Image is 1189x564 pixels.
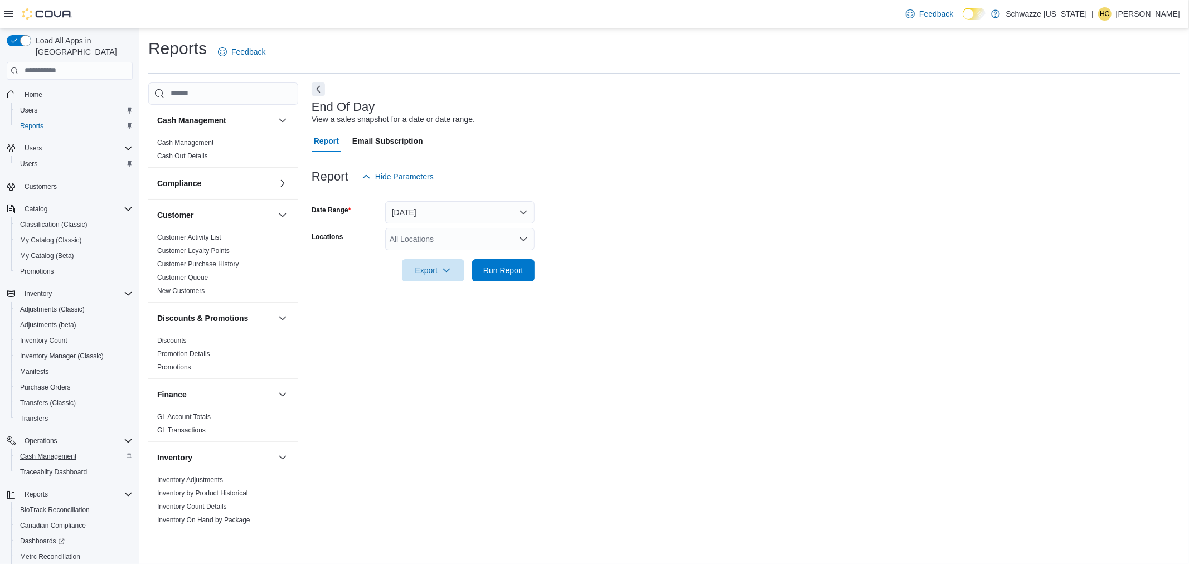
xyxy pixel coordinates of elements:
[157,337,187,344] a: Discounts
[20,336,67,345] span: Inventory Count
[16,519,90,532] a: Canadian Compliance
[20,142,46,155] button: Users
[11,502,137,518] button: BioTrack Reconciliation
[157,233,221,242] span: Customer Activity List
[20,220,88,229] span: Classification (Classic)
[157,475,223,484] span: Inventory Adjustments
[16,450,81,463] a: Cash Management
[16,550,133,563] span: Metrc Reconciliation
[20,505,90,514] span: BioTrack Reconciliation
[11,248,137,264] button: My Catalog (Beta)
[20,106,37,115] span: Users
[16,218,133,231] span: Classification (Classic)
[963,8,986,20] input: Dark Mode
[352,130,423,152] span: Email Subscription
[276,208,289,222] button: Customer
[11,103,137,118] button: Users
[157,210,274,221] button: Customer
[157,502,227,511] span: Inventory Count Details
[16,249,79,262] a: My Catalog (Beta)
[157,389,187,400] h3: Finance
[11,217,137,232] button: Classification (Classic)
[16,349,108,363] a: Inventory Manager (Classic)
[157,234,221,241] a: Customer Activity List
[20,202,133,216] span: Catalog
[157,115,274,126] button: Cash Management
[157,363,191,371] a: Promotions
[157,115,226,126] h3: Cash Management
[20,202,52,216] button: Catalog
[16,318,133,332] span: Adjustments (beta)
[276,312,289,325] button: Discounts & Promotions
[20,452,76,461] span: Cash Management
[25,205,47,213] span: Catalog
[157,313,274,324] button: Discounts & Promotions
[312,232,343,241] label: Locations
[157,178,274,189] button: Compliance
[231,46,265,57] span: Feedback
[1100,7,1109,21] span: HC
[157,389,274,400] button: Finance
[157,452,192,463] h3: Inventory
[20,552,80,561] span: Metrc Reconciliation
[157,210,193,221] h3: Customer
[1091,7,1094,21] p: |
[148,231,298,302] div: Customer
[20,251,74,260] span: My Catalog (Beta)
[1098,7,1112,21] div: Holly Carpenter
[901,3,958,25] a: Feedback
[20,414,48,423] span: Transfers
[16,381,75,394] a: Purchase Orders
[157,246,230,255] span: Customer Loyalty Points
[20,305,85,314] span: Adjustments (Classic)
[16,334,72,347] a: Inventory Count
[148,136,298,167] div: Cash Management
[1116,7,1180,21] p: [PERSON_NAME]
[157,138,213,147] span: Cash Management
[148,37,207,60] h1: Reports
[11,333,137,348] button: Inventory Count
[16,534,133,548] span: Dashboards
[20,179,133,193] span: Customers
[157,516,250,524] a: Inventory On Hand by Package
[157,413,211,421] a: GL Account Totals
[20,488,52,501] button: Reports
[25,182,57,191] span: Customers
[20,142,133,155] span: Users
[11,348,137,364] button: Inventory Manager (Classic)
[312,170,348,183] h3: Report
[157,503,227,510] a: Inventory Count Details
[157,489,248,497] a: Inventory by Product Historical
[20,87,133,101] span: Home
[157,476,223,484] a: Inventory Adjustments
[20,383,71,392] span: Purchase Orders
[157,452,274,463] button: Inventory
[157,247,230,255] a: Customer Loyalty Points
[16,349,133,363] span: Inventory Manager (Classic)
[11,317,137,333] button: Adjustments (beta)
[20,488,133,501] span: Reports
[157,336,187,345] span: Discounts
[312,82,325,96] button: Next
[2,286,137,302] button: Inventory
[16,465,133,479] span: Traceabilty Dashboard
[314,130,339,152] span: Report
[157,313,248,324] h3: Discounts & Promotions
[16,265,133,278] span: Promotions
[11,264,137,279] button: Promotions
[157,412,211,421] span: GL Account Totals
[16,519,133,532] span: Canadian Compliance
[385,201,535,223] button: [DATE]
[157,274,208,281] a: Customer Queue
[276,451,289,464] button: Inventory
[157,426,206,434] a: GL Transactions
[16,503,94,517] a: BioTrack Reconciliation
[276,388,289,401] button: Finance
[148,410,298,441] div: Finance
[919,8,953,20] span: Feedback
[11,449,137,464] button: Cash Management
[11,533,137,549] a: Dashboards
[11,302,137,317] button: Adjustments (Classic)
[16,534,69,548] a: Dashboards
